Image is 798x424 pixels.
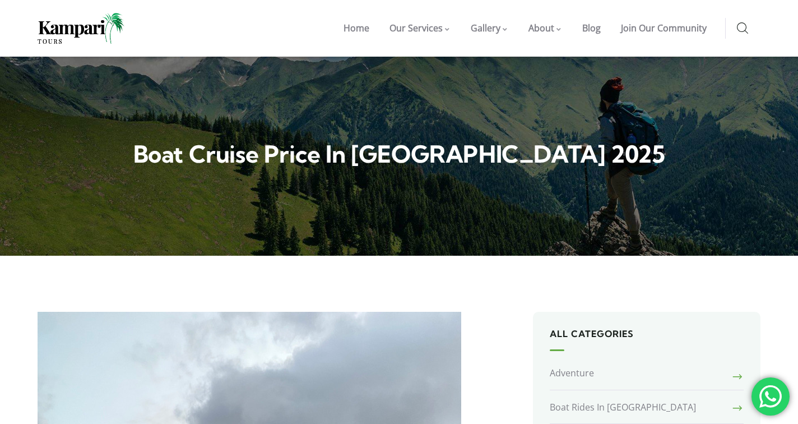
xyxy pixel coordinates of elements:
span: Our Services [389,22,443,34]
span: Join Our Community [621,22,707,34]
span: Home [344,22,369,34]
h2: Boat cruise price in [GEOGRAPHIC_DATA] 2025 [69,140,729,169]
img: Home [38,13,124,44]
h5: All Categories [550,329,744,351]
span: About [528,22,554,34]
div: 'Chat [751,377,790,416]
span: Gallery [471,22,500,34]
span: Blog [582,22,601,34]
a: Adventure [550,362,744,390]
